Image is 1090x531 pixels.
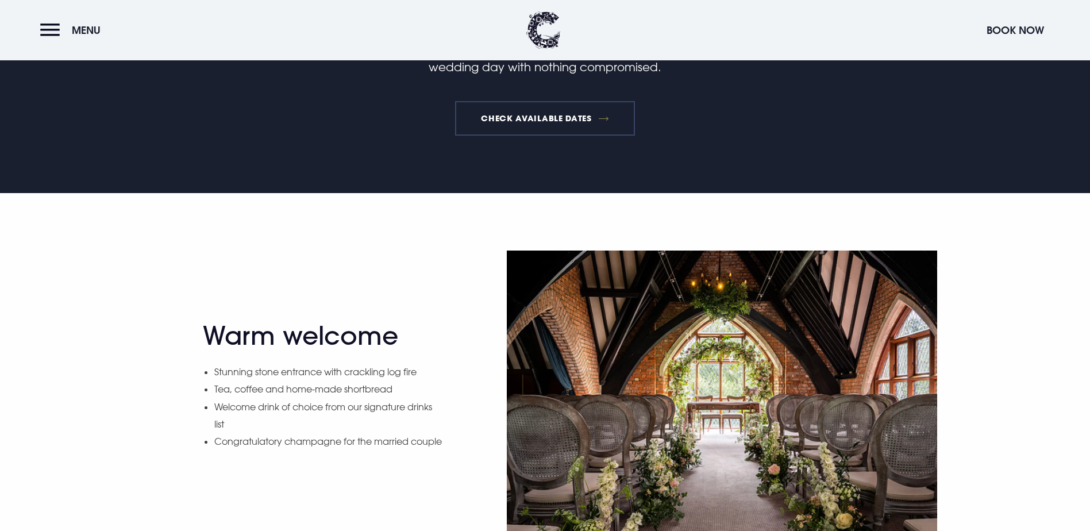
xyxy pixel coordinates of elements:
img: Clandeboye Lodge [526,11,561,49]
span: Menu [72,24,101,37]
li: Tea, coffee and home-made shortbread [214,380,444,398]
li: Welcome drink of choice from our signature drinks list [214,398,444,433]
button: Menu [40,18,106,43]
li: Congratulatory champagne for the married couple [214,433,444,450]
li: Stunning stone entrance with crackling log fire [214,363,444,380]
h2: Warm welcome [203,321,427,351]
a: Check available dates [455,101,635,136]
button: Book Now [981,18,1050,43]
